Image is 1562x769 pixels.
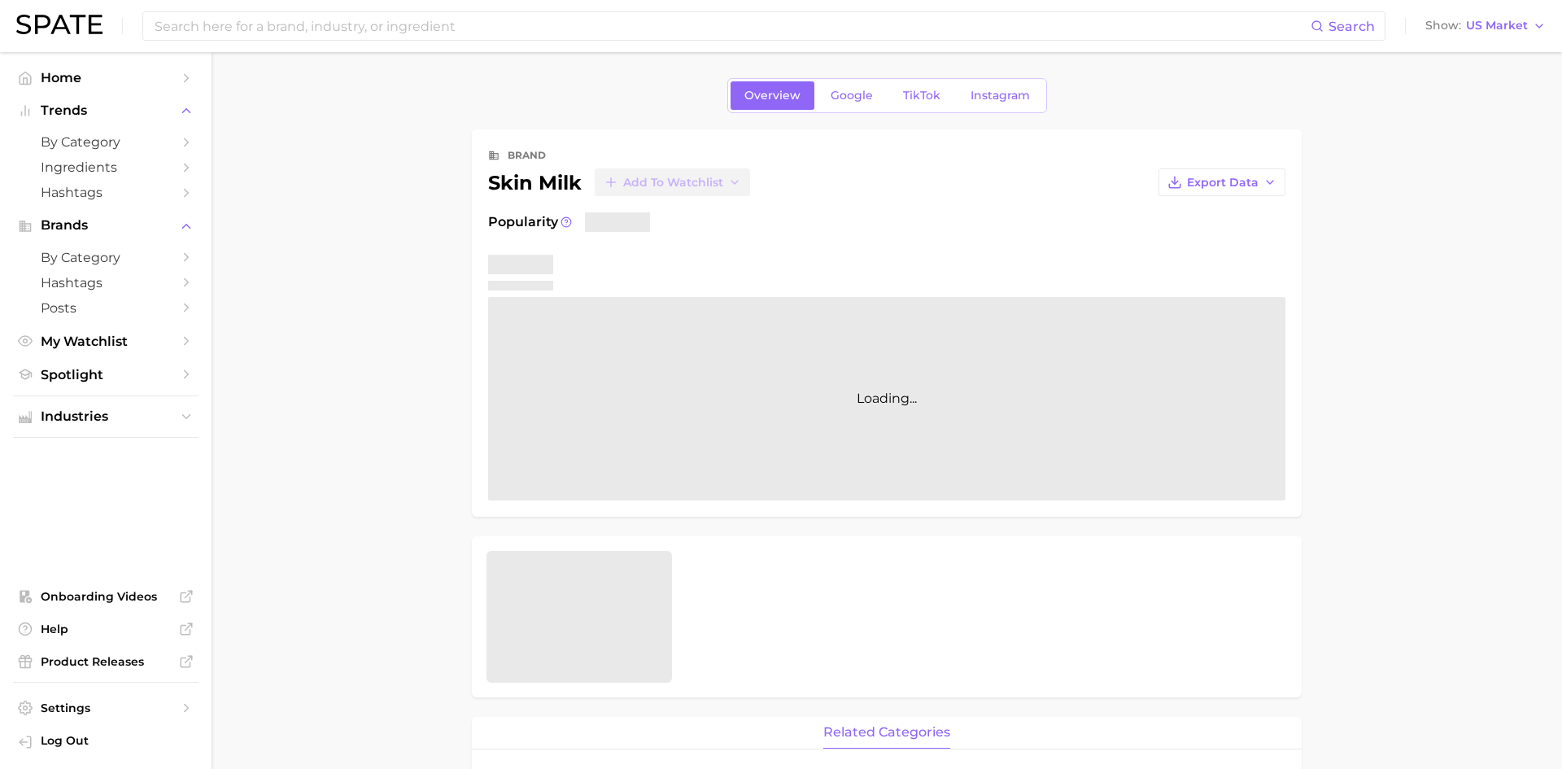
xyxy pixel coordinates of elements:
span: Industries [41,409,171,424]
span: Hashtags [41,185,171,200]
span: Add to Watchlist [623,176,723,190]
span: Popularity [488,212,558,232]
span: Instagram [971,89,1030,103]
span: Product Releases [41,654,171,669]
a: Settings [13,696,199,720]
img: SPATE [16,15,103,34]
span: Trends [41,103,171,118]
a: My Watchlist [13,329,199,354]
a: Ingredients [13,155,199,180]
a: Hashtags [13,270,199,295]
span: Hashtags [41,275,171,291]
a: Posts [13,295,199,321]
a: Onboarding Videos [13,584,199,609]
span: by Category [41,250,171,265]
a: Google [817,81,887,110]
span: Posts [41,300,171,316]
a: Spotlight [13,362,199,387]
span: Log Out [41,733,185,748]
span: Overview [744,89,801,103]
span: Export Data [1187,176,1259,190]
span: Show [1425,21,1461,30]
a: TikTok [889,81,954,110]
a: Home [13,65,199,90]
a: Product Releases [13,649,199,674]
span: US Market [1466,21,1528,30]
span: Brands [41,218,171,233]
button: Industries [13,404,199,429]
span: Spotlight [41,367,171,382]
button: Add to Watchlist [595,168,750,196]
span: Help [41,622,171,636]
span: TikTok [903,89,940,103]
button: ShowUS Market [1421,15,1550,37]
span: My Watchlist [41,334,171,349]
span: Settings [41,701,171,715]
div: Loading... [488,297,1285,500]
span: Home [41,70,171,85]
button: Export Data [1158,168,1285,196]
a: by Category [13,245,199,270]
span: related categories [823,725,950,740]
button: Brands [13,213,199,238]
a: Log out. Currently logged in with e-mail bweibel@maybelline.com. [13,728,199,756]
a: Hashtags [13,180,199,205]
span: Search [1329,19,1375,34]
a: Overview [731,81,814,110]
input: Search here for a brand, industry, or ingredient [153,12,1311,40]
button: Trends [13,98,199,123]
span: Ingredients [41,159,171,175]
a: Help [13,617,199,641]
div: skin milk [488,168,750,196]
span: Onboarding Videos [41,589,171,604]
div: brand [508,146,546,165]
a: by Category [13,129,199,155]
a: Instagram [957,81,1044,110]
span: Google [831,89,873,103]
span: by Category [41,134,171,150]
